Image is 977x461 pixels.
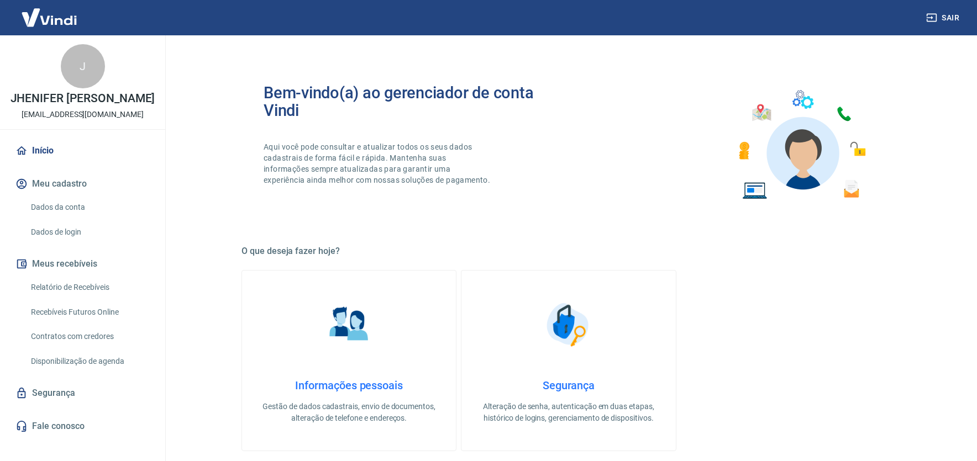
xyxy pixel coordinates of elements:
[27,325,152,348] a: Contratos com credores
[264,141,492,186] p: Aqui você pode consultar e atualizar todos os seus dados cadastrais de forma fácil e rápida. Mant...
[13,381,152,405] a: Segurança
[27,301,152,324] a: Recebíveis Futuros Online
[260,401,438,424] p: Gestão de dados cadastrais, envio de documentos, alteração de telefone e endereços.
[27,350,152,373] a: Disponibilização de agenda
[461,270,676,451] a: SegurançaSegurançaAlteração de senha, autenticação em duas etapas, histórico de logins, gerenciam...
[541,297,596,352] img: Segurança
[924,8,964,28] button: Sair
[479,379,658,392] h4: Segurança
[322,297,377,352] img: Informações pessoais
[13,414,152,438] a: Fale conosco
[13,139,152,163] a: Início
[27,196,152,219] a: Dados da conta
[479,401,658,424] p: Alteração de senha, autenticação em duas etapas, histórico de logins, gerenciamento de dispositivos.
[13,252,152,276] button: Meus recebíveis
[264,84,569,119] h2: Bem-vindo(a) ao gerenciador de conta Vindi
[27,276,152,299] a: Relatório de Recebíveis
[241,246,896,257] h5: O que deseja fazer hoje?
[241,270,456,451] a: Informações pessoaisInformações pessoaisGestão de dados cadastrais, envio de documentos, alteraçã...
[13,1,85,34] img: Vindi
[10,93,155,104] p: JHENIFER [PERSON_NAME]
[260,379,438,392] h4: Informações pessoais
[61,44,105,88] div: J
[22,109,144,120] p: [EMAIL_ADDRESS][DOMAIN_NAME]
[13,172,152,196] button: Meu cadastro
[729,84,874,206] img: Imagem de um avatar masculino com diversos icones exemplificando as funcionalidades do gerenciado...
[27,221,152,243] a: Dados de login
